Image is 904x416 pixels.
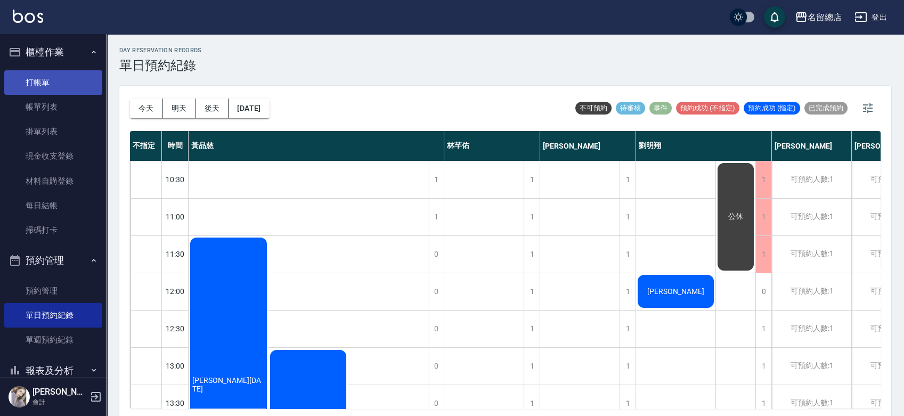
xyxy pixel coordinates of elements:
[575,103,612,113] span: 不可預約
[428,236,444,273] div: 0
[772,273,851,310] div: 可預約人數:1
[772,199,851,235] div: 可預約人數:1
[524,199,540,235] div: 1
[190,376,267,393] span: [PERSON_NAME][DATE]
[9,386,30,407] img: Person
[32,387,87,397] h5: [PERSON_NAME]
[808,11,842,24] div: 名留總店
[119,47,202,54] h2: day Reservation records
[772,348,851,385] div: 可預約人數:1
[4,247,102,274] button: 預約管理
[726,212,745,222] span: 公休
[4,193,102,218] a: 每日結帳
[620,348,636,385] div: 1
[772,311,851,347] div: 可預約人數:1
[4,144,102,168] a: 現金收支登錄
[4,38,102,66] button: 櫃檯作業
[540,131,636,161] div: [PERSON_NAME]
[524,311,540,347] div: 1
[130,131,162,161] div: 不指定
[130,99,163,118] button: 今天
[645,287,706,296] span: [PERSON_NAME]
[620,199,636,235] div: 1
[755,311,771,347] div: 1
[4,218,102,242] a: 掃碼打卡
[772,236,851,273] div: 可預約人數:1
[428,273,444,310] div: 0
[616,103,645,113] span: 待審核
[772,161,851,198] div: 可預約人數:1
[196,99,229,118] button: 後天
[4,303,102,328] a: 單日預約紀錄
[620,273,636,310] div: 1
[755,161,771,198] div: 1
[162,310,189,347] div: 12:30
[791,6,846,28] button: 名留總店
[13,10,43,23] img: Logo
[620,311,636,347] div: 1
[4,95,102,119] a: 帳單列表
[162,235,189,273] div: 11:30
[636,131,772,161] div: 劉明翔
[162,131,189,161] div: 時間
[744,103,800,113] span: 預約成功 (指定)
[4,328,102,352] a: 單週預約紀錄
[162,198,189,235] div: 11:00
[524,236,540,273] div: 1
[428,348,444,385] div: 0
[620,161,636,198] div: 1
[620,236,636,273] div: 1
[524,273,540,310] div: 1
[444,131,540,161] div: 林芊佑
[162,347,189,385] div: 13:00
[163,99,196,118] button: 明天
[755,348,771,385] div: 1
[4,279,102,303] a: 預約管理
[428,199,444,235] div: 1
[162,273,189,310] div: 12:00
[119,58,202,73] h3: 單日預約紀錄
[676,103,739,113] span: 預約成功 (不指定)
[4,357,102,385] button: 報表及分析
[764,6,785,28] button: save
[32,397,87,407] p: 會計
[772,131,852,161] div: [PERSON_NAME]
[524,348,540,385] div: 1
[4,169,102,193] a: 材料自購登錄
[649,103,672,113] span: 事件
[755,199,771,235] div: 1
[162,161,189,198] div: 10:30
[428,311,444,347] div: 0
[229,99,269,118] button: [DATE]
[428,161,444,198] div: 1
[755,236,771,273] div: 1
[850,7,891,27] button: 登出
[804,103,848,113] span: 已完成預約
[4,119,102,144] a: 掛單列表
[524,161,540,198] div: 1
[189,131,444,161] div: 黃品慈
[4,70,102,95] a: 打帳單
[755,273,771,310] div: 0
